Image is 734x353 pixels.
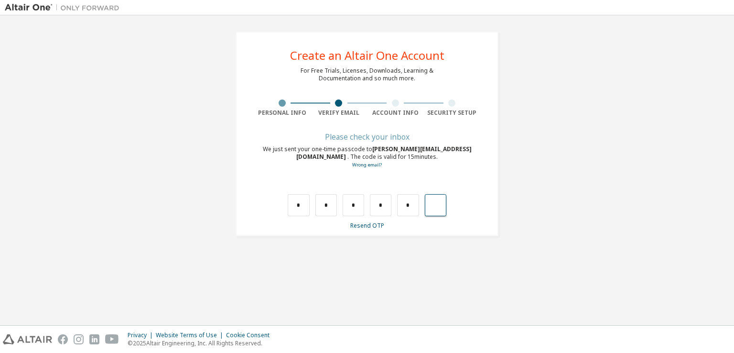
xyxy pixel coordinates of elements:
[424,109,481,117] div: Security Setup
[89,334,99,344] img: linkedin.svg
[290,50,444,61] div: Create an Altair One Account
[74,334,84,344] img: instagram.svg
[156,331,226,339] div: Website Terms of Use
[105,334,119,344] img: youtube.svg
[296,145,472,161] span: [PERSON_NAME][EMAIL_ADDRESS][DOMAIN_NAME]
[128,331,156,339] div: Privacy
[254,145,480,169] div: We just sent your one-time passcode to . The code is valid for 15 minutes.
[301,67,433,82] div: For Free Trials, Licenses, Downloads, Learning & Documentation and so much more.
[226,331,275,339] div: Cookie Consent
[254,134,480,140] div: Please check your inbox
[350,221,384,230] a: Resend OTP
[3,334,52,344] img: altair_logo.svg
[254,109,311,117] div: Personal Info
[311,109,367,117] div: Verify Email
[128,339,275,347] p: © 2025 Altair Engineering, Inc. All Rights Reserved.
[5,3,124,12] img: Altair One
[367,109,424,117] div: Account Info
[352,162,382,168] a: Go back to the registration form
[58,334,68,344] img: facebook.svg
